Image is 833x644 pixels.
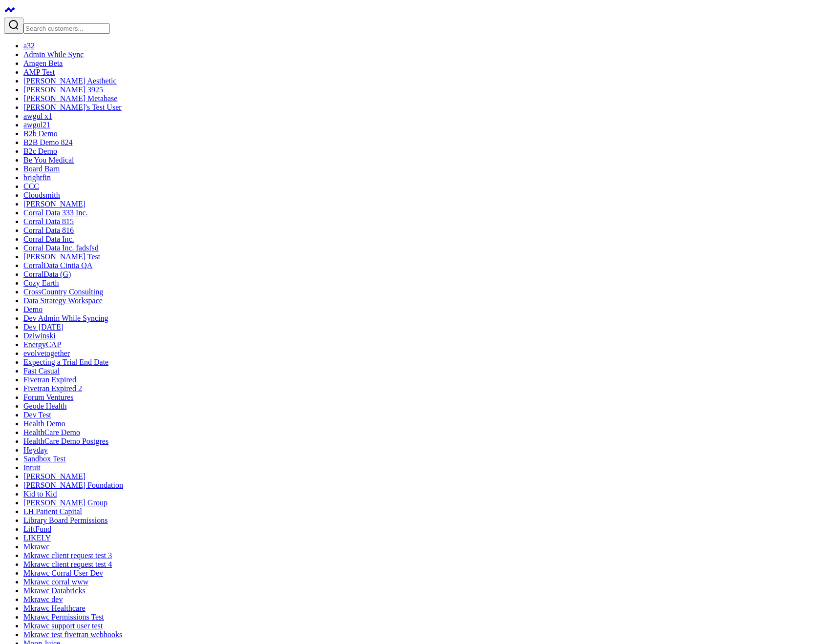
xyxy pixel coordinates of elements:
[23,279,59,287] a: Cozy Earth
[23,560,112,568] a: Mkrawc client request test 4
[23,542,49,551] a: Mkrawc
[23,534,51,542] a: LIKELY
[23,604,85,612] a: Mkrawc Healthcare
[23,455,65,463] a: Sandbox Test
[23,50,84,59] a: Admin While Sync
[23,578,88,586] a: Mkrawc corral www
[23,419,65,428] a: Health Demo
[23,103,122,111] a: [PERSON_NAME]'s Test User
[23,472,85,480] a: [PERSON_NAME]
[23,191,60,199] a: Cloudsmith
[23,358,108,366] a: Expecting a Trial End Date
[23,393,73,401] a: Forum Ventures
[23,42,35,50] a: a32
[23,340,61,349] a: EnergyCAP
[23,384,82,393] a: Fivetran Expired 2
[23,261,92,270] a: CorralData Cintia QA
[23,200,85,208] a: [PERSON_NAME]
[23,402,66,410] a: Geode Health
[23,94,117,103] a: [PERSON_NAME] Metabase
[23,68,55,76] a: AMP Test
[23,622,103,630] a: Mkrawc support user test
[23,349,70,357] a: evolvetogether
[23,516,107,524] a: Library Board Permissions
[23,586,85,595] a: Mkrawc Databricks
[23,305,43,313] a: Demo
[23,437,108,445] a: HealthCare Demo Postgres
[23,314,108,322] a: Dev Admin While Syncing
[4,18,23,34] button: Search customers button
[23,463,41,472] a: Intuit
[23,147,57,155] a: B2c Demo
[23,252,100,261] a: [PERSON_NAME] Test
[23,499,107,507] a: [PERSON_NAME] Group
[23,446,48,454] a: Heyday
[23,375,76,384] a: Fivetran Expired
[23,208,88,217] a: Corral Data 333 Inc.
[23,23,110,34] input: Search customers input
[23,490,57,498] a: Kid to Kid
[23,85,103,94] a: [PERSON_NAME] 3925
[23,138,72,146] a: B2B Demo 824
[23,569,103,577] a: Mkrawc Corral User Dev
[23,112,52,120] a: awgul x1
[23,226,74,234] a: Corral Data 816
[23,156,74,164] a: Be You Medical
[23,411,51,419] a: Dev Test
[23,235,74,243] a: Corral Data Inc.
[23,288,103,296] a: CrossCountry Consulting
[23,129,58,138] a: B2b Demo
[23,595,63,603] a: Mkrawc dev
[23,173,51,182] a: brightfin
[23,217,74,226] a: Corral Data 815
[23,367,60,375] a: Fast Casual
[23,551,112,560] a: Mkrawc client request test 3
[23,270,71,278] a: CorralData (G)
[23,525,51,533] a: LiftFund
[23,481,123,489] a: [PERSON_NAME] Foundation
[23,244,99,252] a: Corral Data Inc. fadsfsd
[23,613,104,621] a: Mkrawc Permissions Test
[23,59,63,67] a: Amgen Beta
[23,165,60,173] a: Board Barn
[23,428,80,436] a: HealthCare Demo
[23,507,82,516] a: LH Patient Capital
[23,296,103,305] a: Data Strategy Workspace
[23,630,122,639] a: Mkrawc test fivetran webhooks
[23,182,39,190] a: CCC
[23,77,117,85] a: [PERSON_NAME] Aesthetic
[23,121,50,129] a: awgul21
[23,332,56,340] a: Dziwinski
[23,323,64,331] a: Dev [DATE]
